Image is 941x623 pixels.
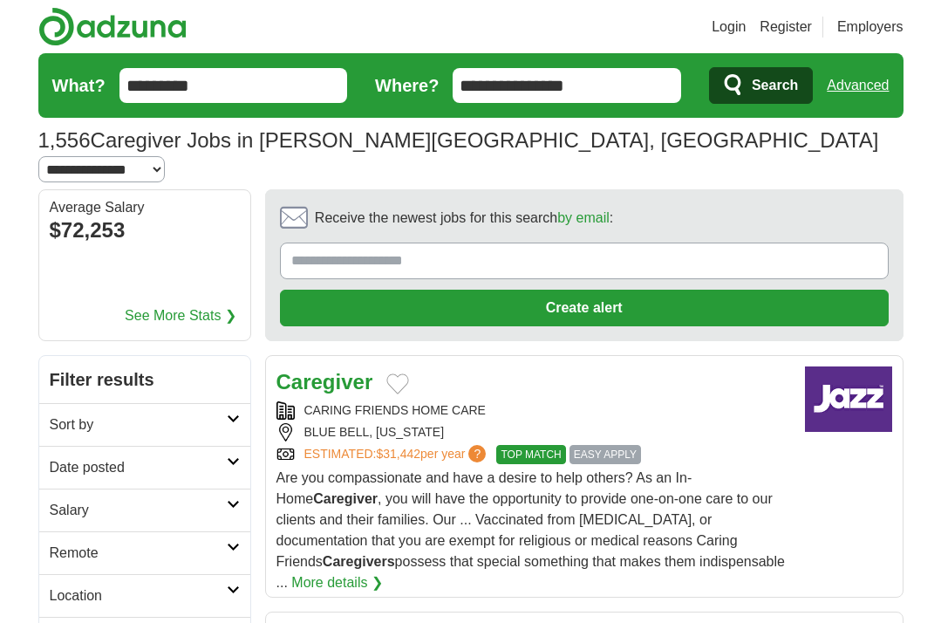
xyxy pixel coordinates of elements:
[39,403,250,446] a: Sort by
[39,489,250,531] a: Salary
[304,445,490,464] a: ESTIMATED:$31,442per year?
[752,68,798,103] span: Search
[276,401,791,420] div: CARING FRIENDS HOME CARE
[38,125,91,156] span: 1,556
[39,531,250,574] a: Remote
[315,208,613,229] span: Receive the newest jobs for this search :
[376,447,420,461] span: $31,442
[557,210,610,225] a: by email
[50,457,227,478] h2: Date posted
[712,17,746,38] a: Login
[760,17,812,38] a: Register
[50,414,227,435] h2: Sort by
[125,305,236,326] a: See More Stats ❯
[276,423,791,442] div: BLUE BELL, [US_STATE]
[468,445,486,462] span: ?
[52,72,106,99] label: What?
[50,543,227,564] h2: Remote
[496,445,565,464] span: TOP MATCH
[39,446,250,489] a: Date posted
[569,445,641,464] span: EASY APPLY
[291,572,383,593] a: More details ❯
[313,491,378,506] strong: Caregiver
[50,215,240,246] div: $72,253
[323,554,395,569] strong: Caregivers
[386,373,409,394] button: Add to favorite jobs
[38,7,187,46] img: Adzuna logo
[50,585,227,606] h2: Location
[50,500,227,521] h2: Salary
[280,290,889,326] button: Create alert
[709,67,813,104] button: Search
[39,356,250,403] h2: Filter results
[50,201,240,215] div: Average Salary
[375,72,439,99] label: Where?
[827,68,889,103] a: Advanced
[38,128,879,152] h1: Caregiver Jobs in [PERSON_NAME][GEOGRAPHIC_DATA], [GEOGRAPHIC_DATA]
[837,17,903,38] a: Employers
[39,574,250,617] a: Location
[276,470,785,590] span: Are you compassionate and have a desire to help others? As an In-Home , you will have the opportu...
[805,366,892,432] img: Company logo
[276,370,373,394] a: Caregiver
